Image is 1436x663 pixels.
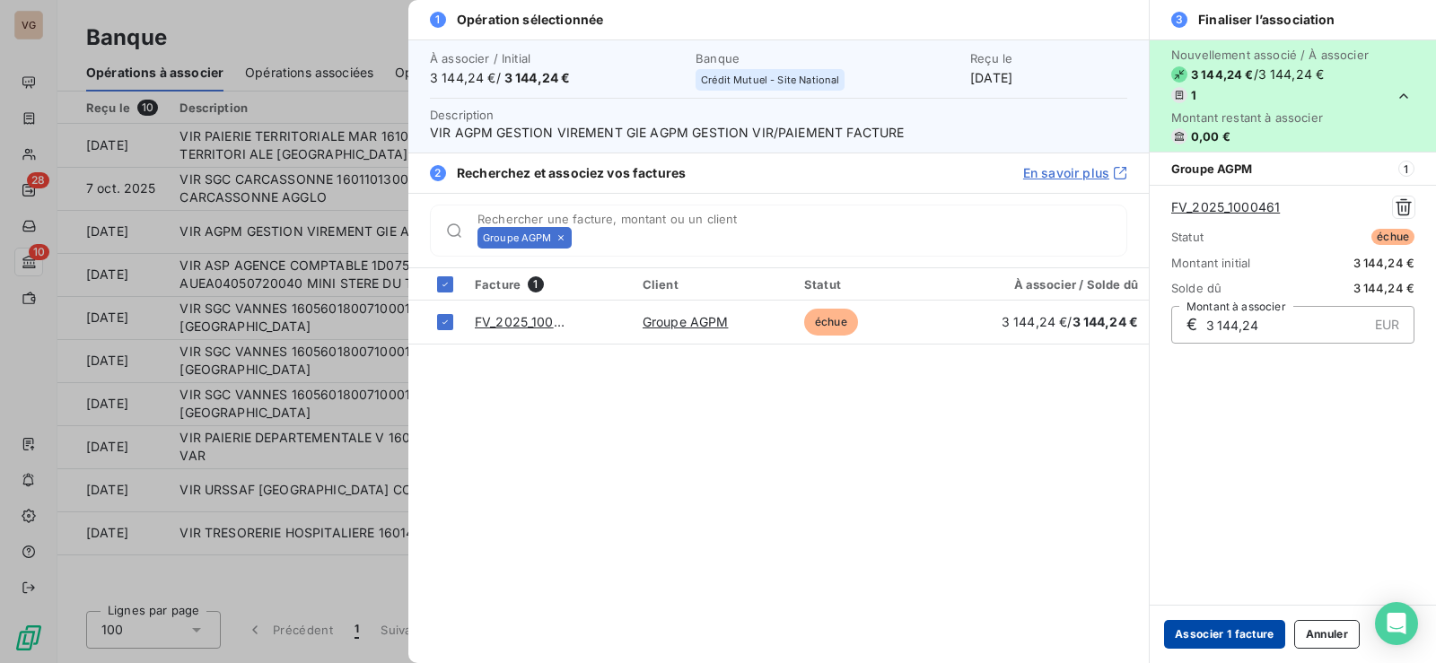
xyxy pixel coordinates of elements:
[430,12,446,28] span: 1
[1191,88,1196,102] span: 1
[457,164,686,182] span: Recherchez et associez vos factures
[1375,602,1418,645] div: Open Intercom Messenger
[1023,164,1127,182] a: En savoir plus
[643,277,783,292] div: Client
[504,70,571,85] span: 3 144,24 €
[1191,67,1254,82] span: 3 144,24 €
[1198,11,1335,29] span: Finaliser l’association
[1171,281,1221,295] span: Solde dû
[430,108,495,122] span: Description
[483,232,552,243] span: Groupe AGPM
[475,276,621,292] div: Facture
[1164,620,1285,649] button: Associer 1 facture
[1353,256,1415,270] span: 3 144,24 €
[475,314,583,329] a: FV_2025_1000461
[430,165,446,181] span: 2
[528,276,544,292] span: 1
[955,277,1138,292] div: À associer / Solde dû
[804,309,858,336] span: échue
[696,51,959,65] span: Banque
[970,51,1127,65] span: Reçu le
[701,74,839,85] span: Crédit Mutuel - Site National
[1171,198,1280,216] a: FV_2025_1000461
[1171,161,1253,176] span: Groupe AGPM
[1353,281,1415,295] span: 3 144,24 €
[804,277,933,292] div: Statut
[430,124,1127,142] span: VIR AGPM GESTION VIREMENT GIE AGPM GESTION VIR/PAIEMENT FACTURE
[1171,256,1250,270] span: Montant initial
[457,11,603,29] span: Opération sélectionnée
[1171,12,1187,28] span: 3
[1002,314,1138,329] span: 3 144,24 € /
[430,51,685,65] span: À associer / Initial
[970,51,1127,87] div: [DATE]
[1294,620,1360,649] button: Annuler
[430,69,685,87] span: 3 144,24 € /
[1191,129,1230,144] span: 0,00 €
[1171,110,1369,125] span: Montant restant à associer
[1073,314,1139,329] span: 3 144,24 €
[1371,229,1414,245] span: échue
[1171,230,1204,244] span: Statut
[643,314,729,329] a: Groupe AGPM
[1171,48,1369,62] span: Nouvellement associé / À associer
[579,229,1126,247] input: placeholder
[1398,161,1414,177] span: 1
[1254,65,1325,83] span: / 3 144,24 €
